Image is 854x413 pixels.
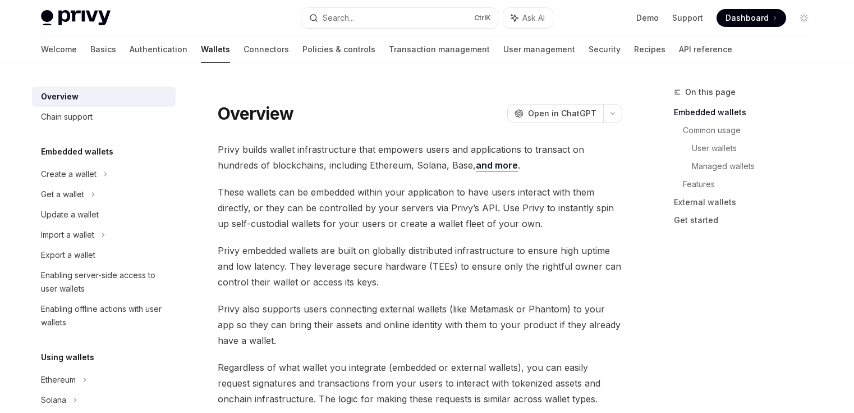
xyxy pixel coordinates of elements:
[41,208,99,221] div: Update a wallet
[323,11,354,25] div: Search...
[41,351,94,364] h5: Using wallets
[32,205,176,225] a: Update a wallet
[218,103,293,124] h1: Overview
[41,90,79,103] div: Overview
[41,248,95,262] div: Export a wallet
[503,36,575,63] a: User management
[476,160,518,171] a: and more
[41,393,66,407] div: Solana
[674,211,822,229] a: Get started
[528,108,596,119] span: Open in ChatGPT
[32,87,176,107] a: Overview
[589,36,621,63] a: Security
[692,157,822,175] a: Managed wallets
[32,107,176,127] a: Chain support
[503,8,553,28] button: Ask AI
[90,36,116,63] a: Basics
[389,36,490,63] a: Transaction management
[795,9,813,27] button: Toggle dark mode
[717,9,786,27] a: Dashboard
[683,121,822,139] a: Common usage
[41,10,111,26] img: light logo
[674,103,822,121] a: Embedded wallets
[674,193,822,211] a: External wallets
[636,12,659,24] a: Demo
[634,36,665,63] a: Recipes
[32,299,176,333] a: Enabling offline actions with user wallets
[218,360,622,407] span: Regardless of what wallet you integrate (embedded or external wallets), you can easily request si...
[474,13,491,22] span: Ctrl K
[726,12,769,24] span: Dashboard
[692,139,822,157] a: User wallets
[32,265,176,299] a: Enabling server-side access to user wallets
[41,228,94,242] div: Import a wallet
[522,12,545,24] span: Ask AI
[244,36,289,63] a: Connectors
[507,104,603,123] button: Open in ChatGPT
[41,269,169,296] div: Enabling server-side access to user wallets
[302,36,375,63] a: Policies & controls
[130,36,187,63] a: Authentication
[41,373,76,387] div: Ethereum
[41,188,84,201] div: Get a wallet
[218,243,622,290] span: Privy embedded wallets are built on globally distributed infrastructure to ensure high uptime and...
[301,8,498,28] button: Search...CtrlK
[41,302,169,329] div: Enabling offline actions with user wallets
[685,85,736,99] span: On this page
[41,167,97,181] div: Create a wallet
[32,245,176,265] a: Export a wallet
[218,184,622,232] span: These wallets can be embedded within your application to have users interact with them directly, ...
[41,145,113,158] h5: Embedded wallets
[41,36,77,63] a: Welcome
[679,36,732,63] a: API reference
[41,110,93,124] div: Chain support
[201,36,230,63] a: Wallets
[218,301,622,348] span: Privy also supports users connecting external wallets (like Metamask or Phantom) to your app so t...
[218,142,622,173] span: Privy builds wallet infrastructure that empowers users and applications to transact on hundreds o...
[672,12,703,24] a: Support
[683,175,822,193] a: Features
